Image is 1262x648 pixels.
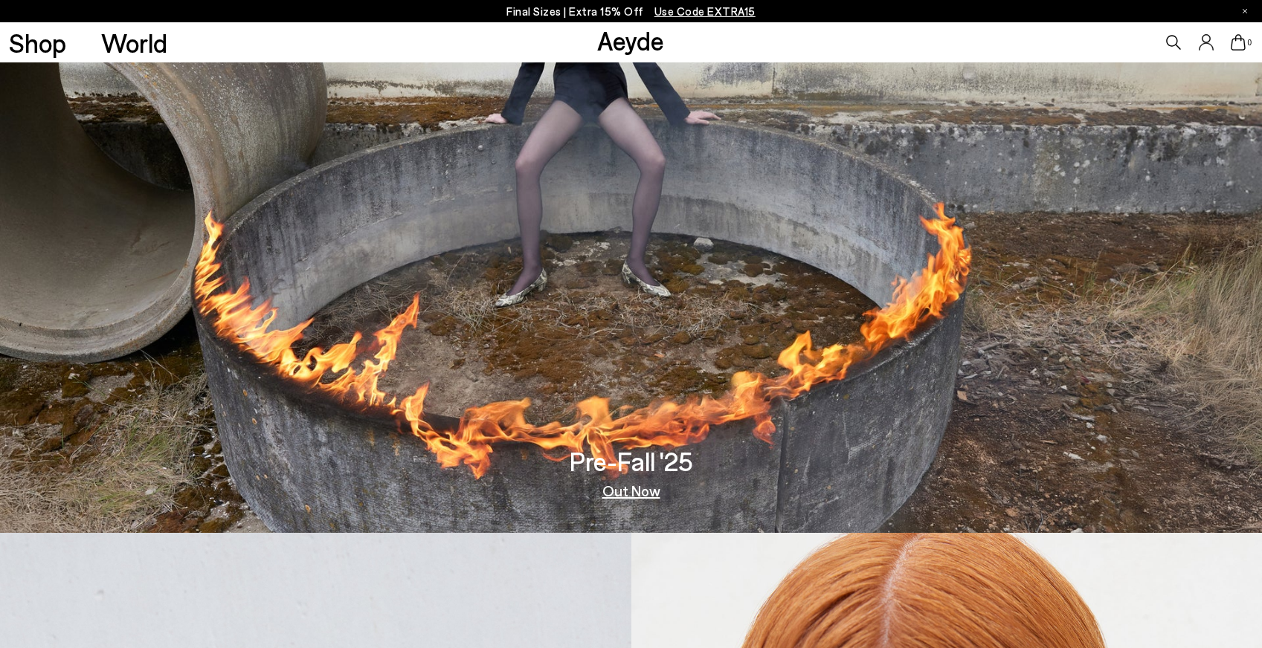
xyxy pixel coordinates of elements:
[101,30,167,56] a: World
[1246,39,1253,47] span: 0
[570,448,693,474] h3: Pre-Fall '25
[1231,34,1246,51] a: 0
[602,483,660,498] a: Out Now
[9,30,66,56] a: Shop
[654,4,756,18] span: Navigate to /collections/ss25-final-sizes
[506,2,756,21] p: Final Sizes | Extra 15% Off
[597,25,664,56] a: Aeyde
